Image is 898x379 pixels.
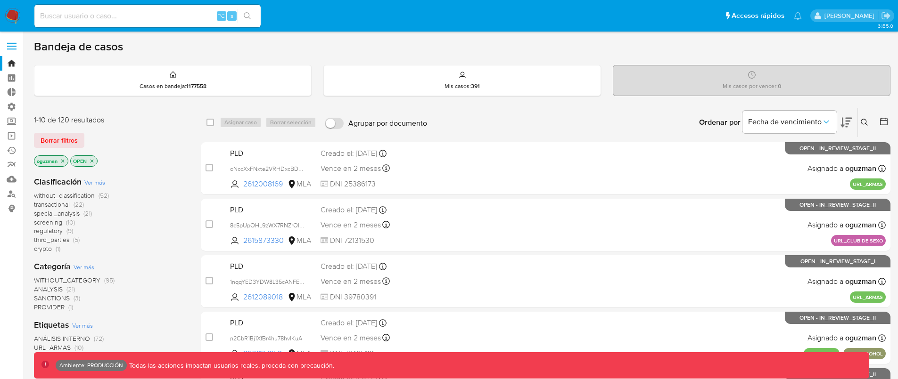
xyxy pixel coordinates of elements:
button: search-icon [238,9,257,23]
a: Notificaciones [794,12,802,20]
a: Salir [881,11,891,21]
span: ⌥ [218,11,225,20]
input: Buscar usuario o caso... [34,10,261,22]
span: Accesos rápidos [732,11,784,21]
p: Todas las acciones impactan usuarios reales, proceda con precaución. [127,361,334,370]
p: Ambiente: PRODUCCIÓN [59,363,123,367]
p: omar.guzman@mercadolibre.com.co [824,11,878,20]
span: s [231,11,233,20]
